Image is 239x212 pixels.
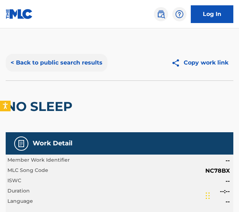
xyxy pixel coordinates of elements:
span: -- [226,156,230,165]
span: NC78BX [205,167,230,175]
span: Language [7,197,33,206]
button: Copy work link [166,54,233,72]
img: help [175,10,184,18]
img: Copy work link [171,58,184,67]
button: < Back to public search results [6,54,107,72]
span: -- [226,177,230,185]
a: Log In [191,5,233,23]
span: Duration [7,187,30,196]
h5: Work Detail [33,139,72,147]
img: MLC Logo [6,9,33,19]
h2: NO SLEEP [6,99,76,115]
span: MLC Song Code [7,167,48,175]
div: Drag [206,185,210,206]
iframe: Chat Widget [204,178,239,212]
span: ISWC [7,177,21,185]
span: Member Work Identifier [7,156,70,165]
img: search [157,10,165,18]
a: Public Search [154,7,168,21]
div: Help [172,7,187,21]
img: Work Detail [17,139,26,148]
